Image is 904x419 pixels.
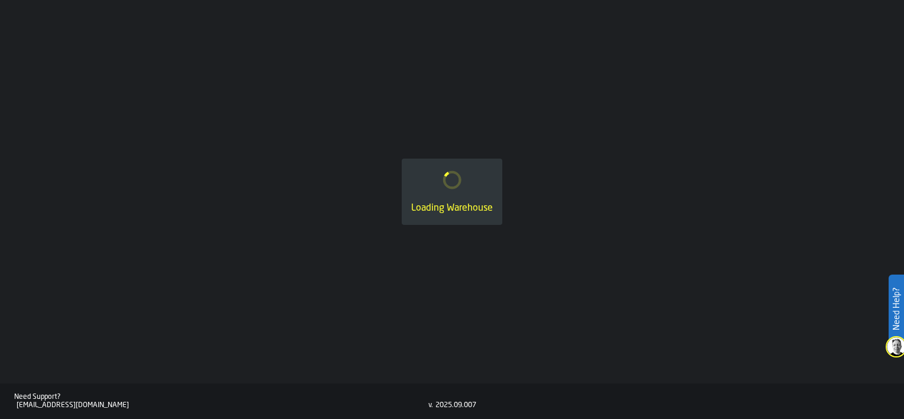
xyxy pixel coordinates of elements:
[14,393,428,401] div: Need Support?
[14,393,428,410] a: Need Support?[EMAIL_ADDRESS][DOMAIN_NAME]
[428,401,433,410] div: v.
[435,401,476,410] div: 2025.09.007
[411,201,493,215] div: Loading Warehouse
[17,401,428,410] div: [EMAIL_ADDRESS][DOMAIN_NAME]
